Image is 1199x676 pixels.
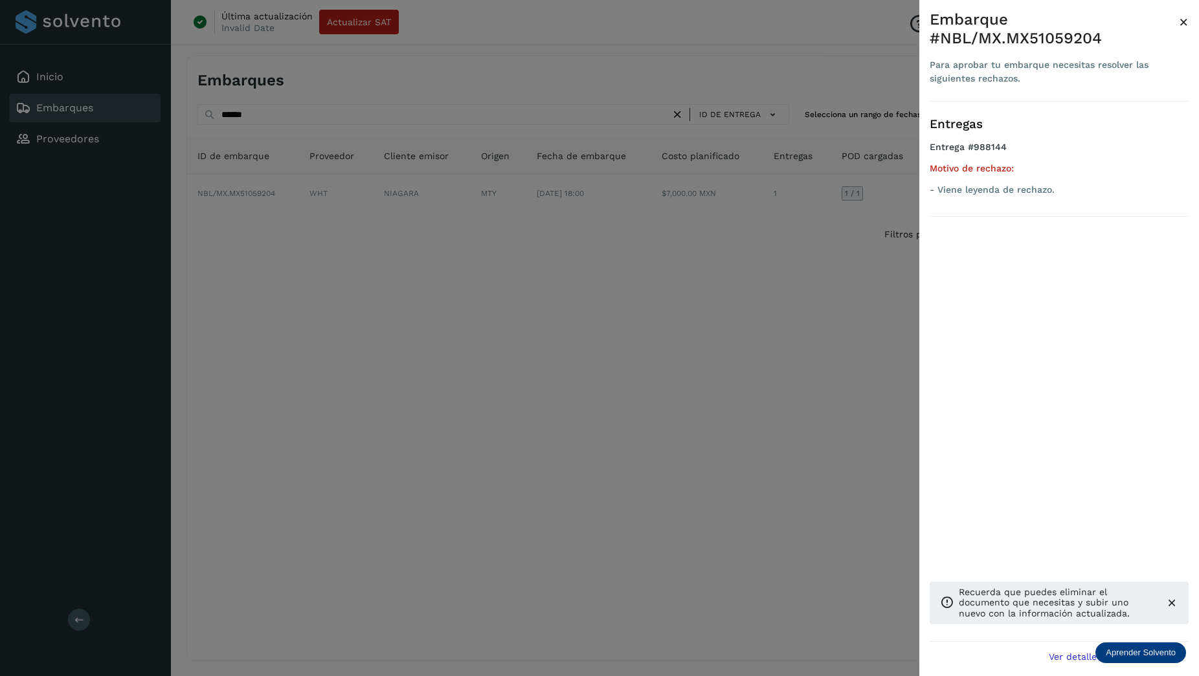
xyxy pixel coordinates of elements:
h3: Entregas [930,117,1189,132]
p: - Viene leyenda de rechazo. [930,184,1189,195]
div: Aprender Solvento [1095,642,1186,663]
div: Embarque #NBL/MX.MX51059204 [930,10,1179,48]
button: Close [1179,10,1189,34]
p: Recuerda que puedes eliminar el documento que necesitas y subir uno nuevo con la información actu... [959,587,1155,619]
div: Para aprobar tu embarque necesitas resolver las siguientes rechazos. [930,58,1179,85]
span: × [1179,13,1189,31]
button: Ver detalle de embarque [1041,642,1189,671]
h4: Entrega #988144 [930,142,1189,163]
p: Aprender Solvento [1106,648,1176,658]
h5: Motivo de rechazo: [930,163,1189,174]
span: Ver detalle de embarque [1049,652,1160,661]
